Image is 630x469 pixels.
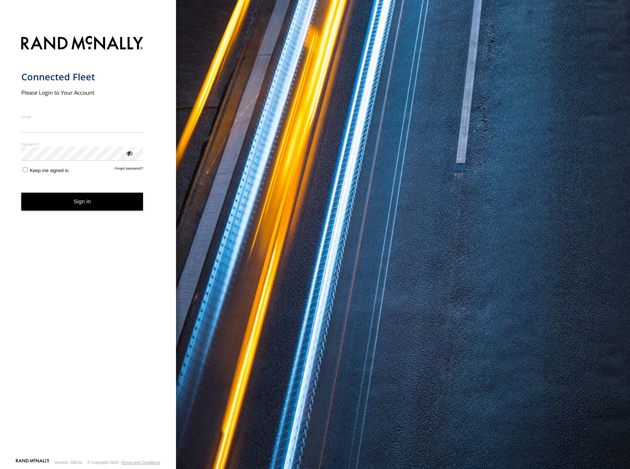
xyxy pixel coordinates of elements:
[21,71,143,83] h1: Connected Fleet
[16,459,50,466] a: Visit our Website
[23,167,28,172] input: Keep me signed in
[87,460,160,465] div: © Copyright 2025 -
[121,460,160,465] a: Terms and Conditions
[21,32,155,458] form: main
[21,114,143,119] label: Email
[55,460,83,465] div: Version: 308.01
[21,193,143,211] button: Sign in
[21,89,143,96] h2: Please Login to Your Account
[115,166,143,173] a: Forgot password?
[21,141,143,147] label: Password
[30,168,69,173] span: Keep me signed in
[21,34,143,53] img: Rand McNally
[125,149,133,157] div: ViewPassword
